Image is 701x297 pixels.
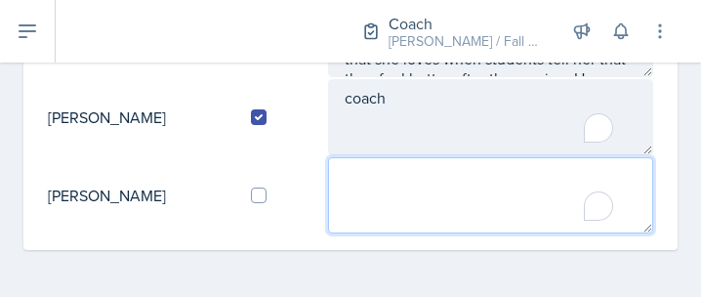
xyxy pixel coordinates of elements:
[328,157,653,233] textarea: To enrich screen reader interactions, please activate Accessibility in Grammarly extension settings
[328,79,653,155] textarea: To enrich screen reader interactions, please activate Accessibility in Grammarly extension settings
[389,12,545,35] div: Coach
[47,156,235,234] td: [PERSON_NAME]
[47,78,235,156] td: [PERSON_NAME]
[389,31,545,52] div: [PERSON_NAME] / Fall 2025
